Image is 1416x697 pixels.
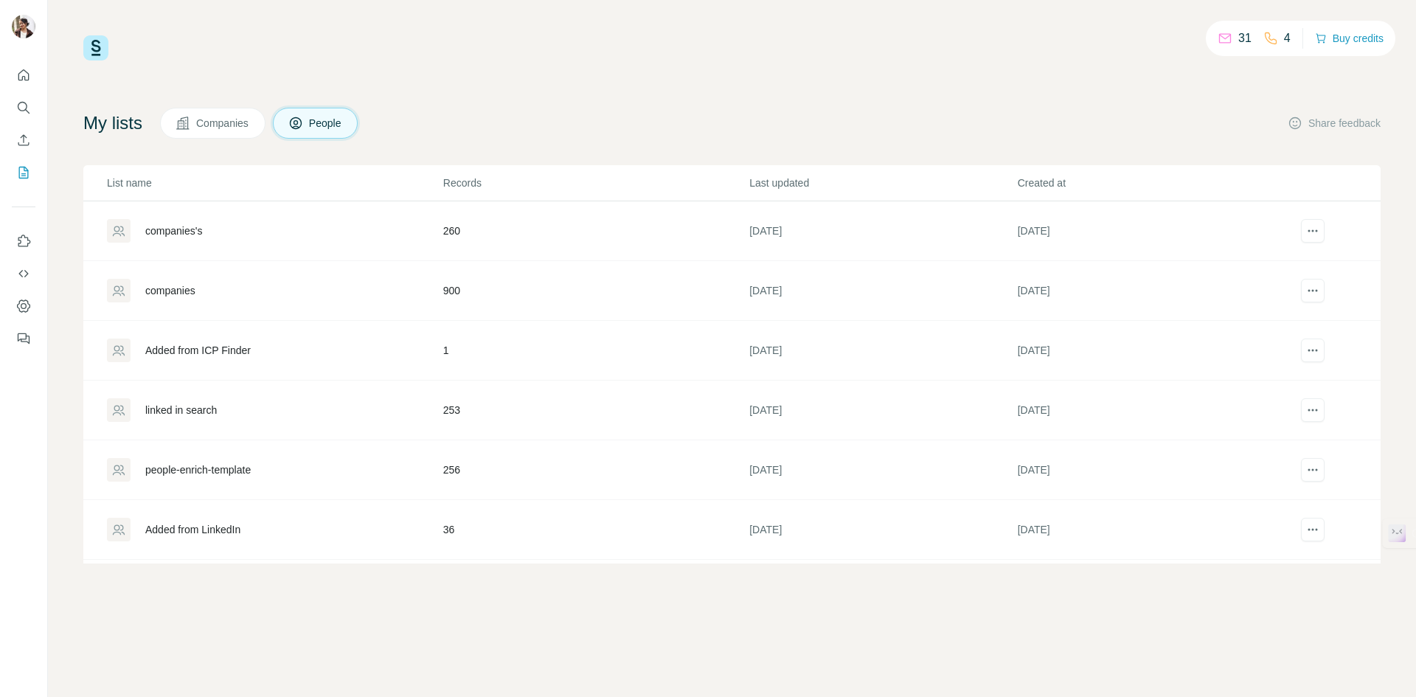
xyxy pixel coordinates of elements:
button: Enrich CSV [12,127,35,153]
p: Last updated [749,176,1016,190]
td: [DATE] [1017,381,1285,440]
p: Created at [1018,176,1284,190]
p: 31 [1238,30,1252,47]
td: [DATE] [1017,261,1285,321]
div: linked in search [145,403,217,417]
div: Added from LinkedIn [145,522,240,537]
td: [DATE] [1017,201,1285,261]
div: Added from ICP Finder [145,343,251,358]
button: Dashboard [12,293,35,319]
td: [DATE] [749,381,1016,440]
td: 256 [442,440,749,500]
p: List name [107,176,442,190]
td: [DATE] [749,440,1016,500]
h4: My lists [83,111,142,135]
button: Use Surfe on LinkedIn [12,228,35,254]
button: Share feedback [1288,116,1381,131]
button: Search [12,94,35,121]
span: People [309,116,343,131]
td: 260 [442,201,749,261]
button: actions [1301,518,1325,541]
button: actions [1301,458,1325,482]
td: 1 [442,321,749,381]
div: companies [145,283,195,298]
button: actions [1301,279,1325,302]
button: My lists [12,159,35,186]
button: Use Surfe API [12,260,35,287]
td: [DATE] [1017,500,1285,560]
td: [DATE] [749,500,1016,560]
td: 253 [442,381,749,440]
div: companies's [145,223,202,238]
p: Records [443,176,748,190]
td: [DATE] [749,261,1016,321]
div: people-enrich-template [145,462,251,477]
button: actions [1301,219,1325,243]
td: 900 [442,261,749,321]
button: actions [1301,398,1325,422]
button: actions [1301,339,1325,362]
td: 36 [442,500,749,560]
p: 4 [1284,30,1291,47]
img: Avatar [12,15,35,38]
td: [DATE] [1017,321,1285,381]
span: Companies [196,116,250,131]
button: Buy credits [1315,28,1384,49]
td: [DATE] [749,321,1016,381]
td: [DATE] [749,201,1016,261]
img: Surfe Logo [83,35,108,60]
button: Feedback [12,325,35,352]
button: Quick start [12,62,35,89]
td: [DATE] [1017,440,1285,500]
